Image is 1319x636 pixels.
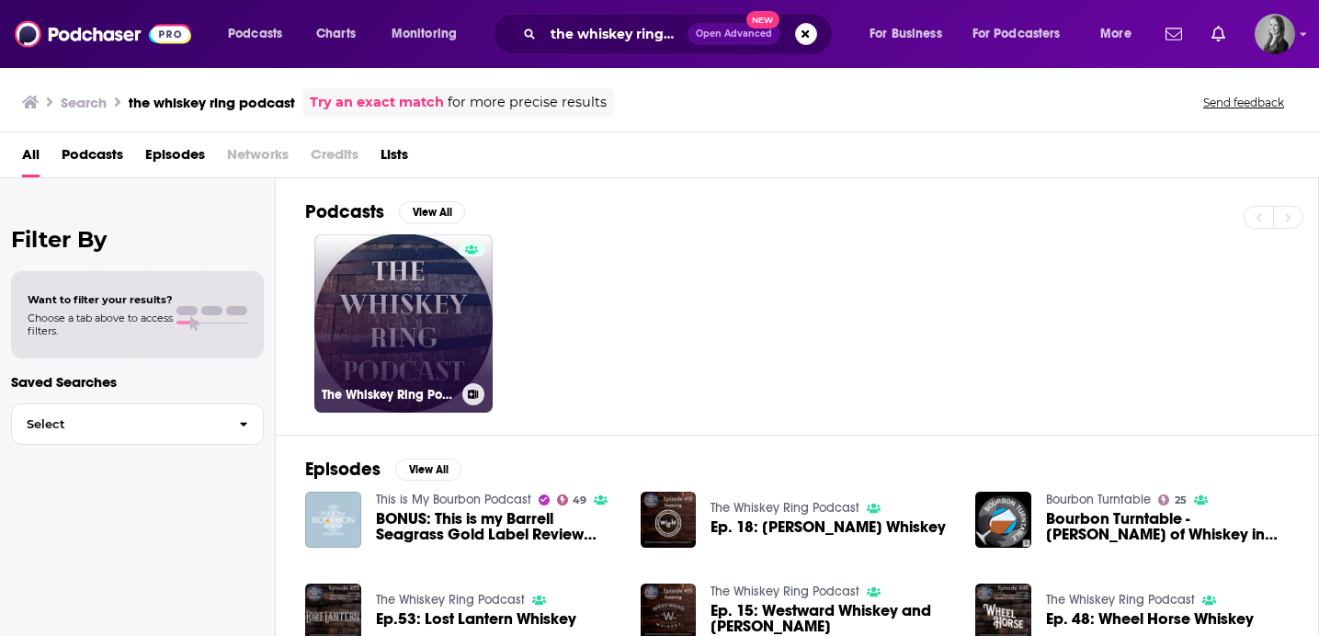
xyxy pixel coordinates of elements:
[711,584,859,599] a: The Whiskey Ring Podcast
[448,92,607,113] span: for more precise results
[543,19,688,49] input: Search podcasts, credits, & more...
[379,19,481,49] button: open menu
[1204,18,1233,50] a: Show notifications dropdown
[61,94,107,111] h3: Search
[510,13,850,55] div: Search podcasts, credits, & more...
[711,603,953,634] a: Ep. 15: Westward Whiskey and Miles Munroe
[392,21,457,47] span: Monitoring
[15,17,191,51] img: Podchaser - Follow, Share and Rate Podcasts
[688,23,780,45] button: Open AdvancedNew
[975,492,1031,548] img: Bourbon Turntable - David Levine of Whiskey in My Wedding Ring (2023-03-22)
[12,418,224,430] span: Select
[696,29,772,39] span: Open Advanced
[1046,492,1151,507] a: Bourbon Turntable
[227,140,289,177] span: Networks
[1046,511,1289,542] span: Bourbon Turntable - [PERSON_NAME] of Whiskey in My Wedding Ring ([DATE])
[376,592,525,608] a: The Whiskey Ring Podcast
[1158,494,1187,505] a: 25
[11,226,264,253] h2: Filter By
[28,293,173,306] span: Want to filter your results?
[376,611,576,627] a: Ep.53: Lost Lantern Whiskey
[972,21,1061,47] span: For Podcasters
[557,494,587,505] a: 49
[305,458,461,481] a: EpisodesView All
[11,403,264,445] button: Select
[961,19,1087,49] button: open menu
[711,519,946,535] a: Ep. 18: Wigle Whiskey
[305,492,361,548] img: BONUS: This is my Barrell Seagrass Gold Label Review w/The Whiskey Ring Podcast
[1255,14,1295,54] img: User Profile
[381,140,408,177] a: Lists
[316,21,356,47] span: Charts
[870,21,942,47] span: For Business
[1255,14,1295,54] span: Logged in as katieTBG
[314,234,493,413] a: The Whiskey Ring Podcast
[711,519,946,535] span: Ep. 18: [PERSON_NAME] Whiskey
[228,21,282,47] span: Podcasts
[1100,21,1131,47] span: More
[310,92,444,113] a: Try an exact match
[641,492,697,548] img: Ep. 18: Wigle Whiskey
[746,11,779,28] span: New
[11,373,264,391] p: Saved Searches
[376,492,531,507] a: This is My Bourbon Podcast
[1046,511,1289,542] a: Bourbon Turntable - David Levine of Whiskey in My Wedding Ring (2023-03-22)
[305,200,384,223] h2: Podcasts
[1087,19,1154,49] button: open menu
[399,201,465,223] button: View All
[857,19,965,49] button: open menu
[395,459,461,481] button: View All
[62,140,123,177] a: Podcasts
[145,140,205,177] a: Episodes
[305,458,381,481] h2: Episodes
[1046,592,1195,608] a: The Whiskey Ring Podcast
[215,19,306,49] button: open menu
[376,511,619,542] a: BONUS: This is my Barrell Seagrass Gold Label Review w/The Whiskey Ring Podcast
[305,200,465,223] a: PodcastsView All
[1255,14,1295,54] button: Show profile menu
[1158,18,1189,50] a: Show notifications dropdown
[322,387,455,403] h3: The Whiskey Ring Podcast
[711,603,953,634] span: Ep. 15: Westward Whiskey and [PERSON_NAME]
[1046,611,1254,627] a: Ep. 48: Wheel Horse Whiskey
[1175,496,1187,505] span: 25
[304,19,367,49] a: Charts
[28,312,173,337] span: Choose a tab above to access filters.
[311,140,358,177] span: Credits
[711,500,859,516] a: The Whiskey Ring Podcast
[1198,95,1290,110] button: Send feedback
[22,140,40,177] a: All
[129,94,295,111] h3: the whiskey ring podcast
[573,496,586,505] span: 49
